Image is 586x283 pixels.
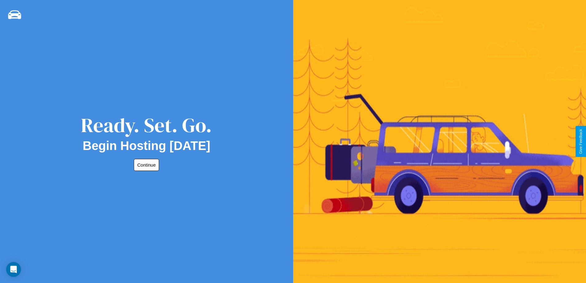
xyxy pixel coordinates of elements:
div: Ready. Set. Go. [81,111,212,139]
div: Give Feedback [579,129,583,154]
h2: Begin Hosting [DATE] [83,139,210,153]
button: Continue [134,159,159,171]
div: Open Intercom Messenger [6,262,21,277]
